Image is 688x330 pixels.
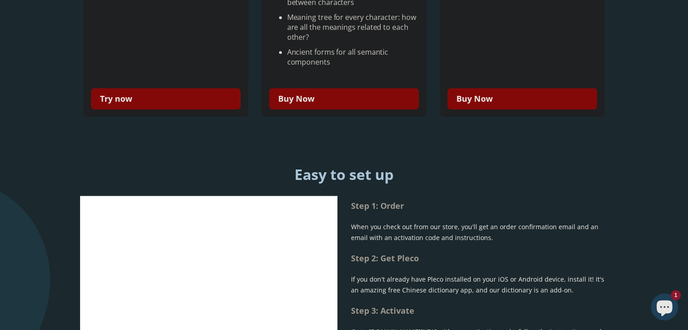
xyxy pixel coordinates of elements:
[351,200,608,211] h1: Step 1: Order
[269,88,419,109] a: Buy Now
[351,305,608,316] h1: Step 3: Activate
[91,88,241,109] a: Try now
[351,222,598,242] span: When you check out from our store, you'll get an order confirmation email and an email with an ac...
[447,88,598,109] a: Buy Now
[287,47,389,67] span: Ancient forms for all semantic components
[351,275,604,294] span: If you don't already have Pleco installed on your iOS or Android device, install it! It's an amaz...
[351,253,608,264] h1: Step 2: Get Pleco
[648,293,681,323] inbox-online-store-chat: Shopify online store chat
[287,12,416,42] span: Meaning tree for every character: how are all the meanings related to each other?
